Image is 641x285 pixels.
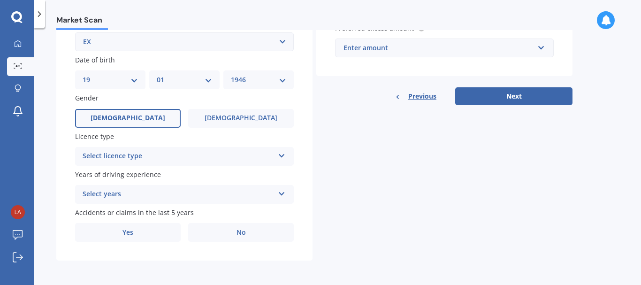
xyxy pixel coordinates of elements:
[455,87,572,105] button: Next
[75,132,114,141] span: Licence type
[83,151,274,162] div: Select licence type
[75,55,115,64] span: Date of birth
[408,89,436,103] span: Previous
[75,170,161,179] span: Years of driving experience
[205,114,277,122] span: [DEMOGRAPHIC_DATA]
[83,189,274,200] div: Select years
[56,15,108,28] span: Market Scan
[122,229,133,237] span: Yes
[75,208,194,217] span: Accidents or claims in the last 5 years
[343,43,534,53] div: Enter amount
[11,205,25,219] img: 7699ac2afafc49a1dc44cc5e2f95071c
[75,94,99,103] span: Gender
[237,229,246,237] span: No
[91,114,165,122] span: [DEMOGRAPHIC_DATA]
